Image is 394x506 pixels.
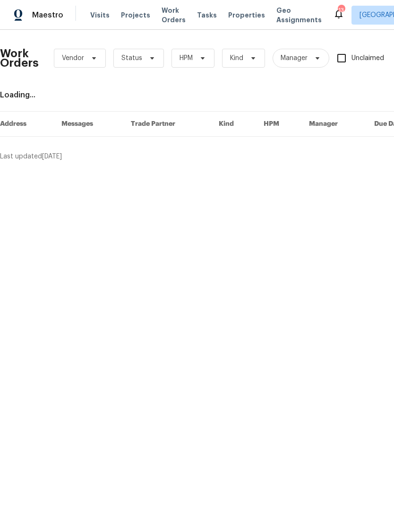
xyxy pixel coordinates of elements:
th: Trade Partner [123,112,212,137]
span: [DATE] [42,153,62,160]
span: HPM [180,53,193,63]
span: Status [121,53,142,63]
span: Properties [228,10,265,20]
th: Kind [211,112,256,137]
span: Unclaimed [351,53,384,63]
span: Maestro [32,10,63,20]
span: Visits [90,10,110,20]
span: Geo Assignments [276,6,322,25]
th: Manager [301,112,367,137]
span: Projects [121,10,150,20]
th: Messages [54,112,123,137]
span: Tasks [197,12,217,18]
span: Work Orders [162,6,186,25]
div: 13 [338,6,344,15]
span: Manager [281,53,308,63]
th: HPM [256,112,301,137]
span: Vendor [62,53,84,63]
span: Kind [230,53,243,63]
